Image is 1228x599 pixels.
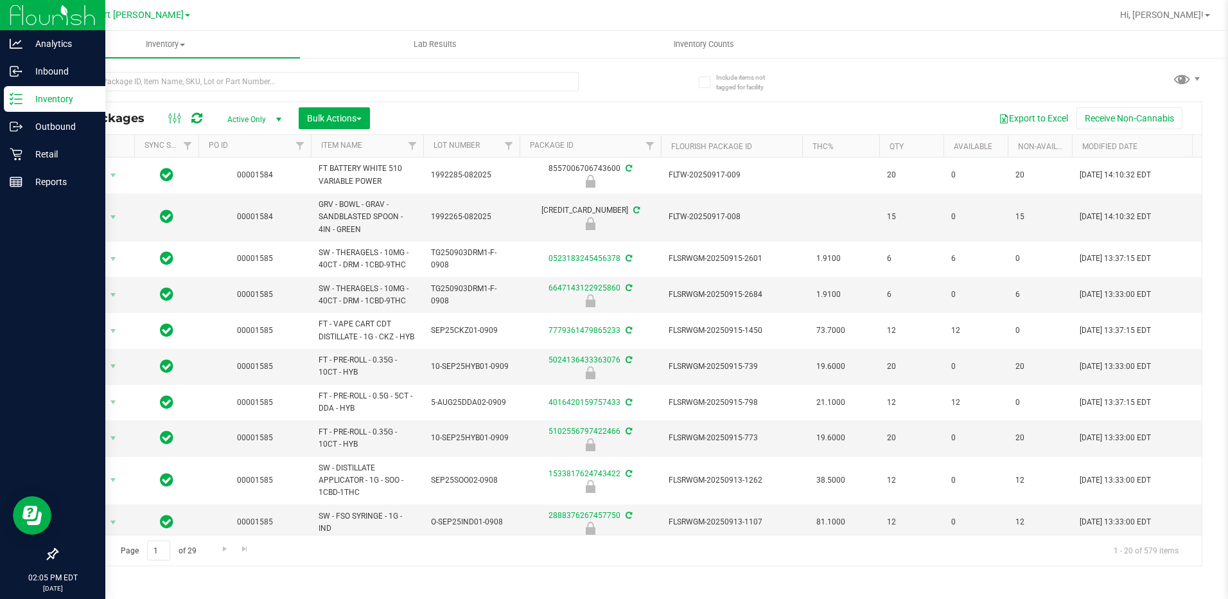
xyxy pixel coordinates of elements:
span: FLSRWGM-20250915-739 [669,361,794,373]
span: Sync from Compliance System [624,427,632,436]
span: FLTW-20250917-008 [669,211,794,223]
div: 8557006706743600 [518,163,663,188]
span: select [105,322,121,340]
a: 00001585 [237,362,273,371]
a: PO ID [209,141,228,150]
p: Inbound [22,64,100,79]
div: Newly Received [518,522,663,535]
a: Go to the last page [236,541,254,558]
div: Newly Received [518,217,663,230]
span: select [105,166,121,184]
span: In Sync [160,249,173,267]
a: 2888376267457750 [548,511,620,520]
button: Export to Excel [990,107,1076,129]
span: In Sync [160,513,173,531]
span: 0 [1015,325,1064,337]
a: Item Name [321,141,362,150]
span: New Port [PERSON_NAME] [72,10,184,21]
span: 1 - 20 of 579 items [1103,541,1189,560]
span: [DATE] 13:37:15 EDT [1080,253,1151,265]
div: Newly Received [518,294,663,307]
a: Go to the next page [215,541,234,558]
inline-svg: Outbound [10,120,22,133]
span: select [105,393,121,411]
span: 0 [951,169,1000,181]
span: 12 [887,397,936,409]
span: Bulk Actions [307,113,362,123]
a: 00001585 [237,254,273,263]
span: 1.9100 [810,285,847,304]
a: 00001584 [237,170,273,179]
span: FLSRWGM-20250915-773 [669,432,794,444]
span: 0 [951,361,1000,373]
a: 00001585 [237,476,273,485]
span: select [105,286,121,304]
span: 15 [887,211,936,223]
span: SW - THERAGELS - 10MG - 40CT - DRM - 1CBD-9THC [319,283,416,307]
span: SW - THERAGELS - 10MG - 40CT - DRM - 1CBD-9THC [319,247,416,271]
span: Include items not tagged for facility [716,73,780,92]
a: Sync Status [145,141,194,150]
span: 19.6000 [810,429,852,447]
a: Flourish Package ID [671,142,752,151]
span: FT BATTERY WHITE 510 VARIABLE POWER [319,163,416,187]
span: FLSRWGM-20250913-1107 [669,516,794,528]
iframe: Resource center [13,496,51,535]
span: 10-SEP25HYB01-0909 [431,432,512,444]
span: 21.1000 [810,393,852,412]
span: SW - FSO SYRINGE - 1G - IND [319,510,416,535]
p: Reports [22,174,100,190]
span: 19.6000 [810,357,852,376]
span: [DATE] 13:33:00 EDT [1080,361,1151,373]
span: 0 [951,289,1000,301]
a: 1533817624743422 [548,469,620,478]
span: SEP25SOO02-0908 [431,474,512,487]
inline-svg: Retail [10,148,22,161]
div: Newly Received [518,438,663,451]
span: In Sync [160,166,173,184]
a: Filter [498,135,520,157]
div: [CREDIT_CARD_NUMBER] [518,204,663,229]
span: TG250903DRM1-F-0908 [431,283,512,307]
span: In Sync [160,321,173,339]
span: 6 [951,253,1000,265]
span: 0 [951,432,1000,444]
span: select [105,208,121,226]
span: Page of 29 [110,541,207,560]
span: All Packages [67,111,157,125]
span: [DATE] 13:33:00 EDT [1080,516,1151,528]
a: Non-Available [1018,142,1075,151]
span: [DATE] 14:10:32 EDT [1080,169,1151,181]
a: THC% [812,142,834,151]
span: Sync from Compliance System [624,164,632,173]
span: Inventory Counts [656,39,751,50]
a: 00001585 [237,398,273,407]
span: select [105,471,121,489]
span: In Sync [160,393,173,411]
a: Modified Date [1082,142,1137,151]
span: FT - PRE-ROLL - 0.35G - 10CT - HYB [319,354,416,379]
inline-svg: Inventory [10,93,22,105]
a: 4016420159757433 [548,398,620,407]
span: FLSRWGM-20250915-1450 [669,325,794,337]
span: In Sync [160,285,173,303]
span: Sync from Compliance System [624,469,632,478]
span: 12 [1015,516,1064,528]
span: 20 [1015,432,1064,444]
p: [DATE] [6,584,100,593]
span: In Sync [160,357,173,375]
inline-svg: Reports [10,175,22,188]
p: 02:05 PM EDT [6,572,100,584]
span: [DATE] 13:33:00 EDT [1080,474,1151,487]
a: Filter [290,135,311,157]
span: FLSRWGM-20250915-2601 [669,253,794,265]
span: 15 [1015,211,1064,223]
span: 10-SEP25HYB01-0909 [431,361,512,373]
span: Lab Results [396,39,474,50]
a: Qty [890,142,904,151]
button: Receive Non-Cannabis [1076,107,1182,129]
a: 0523183245456378 [548,254,620,263]
span: GRV - BOWL - GRAV - SANDBLASTED SPOON - 4IN - GREEN [319,199,416,236]
a: Lab Results [300,31,569,58]
span: 20 [887,169,936,181]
